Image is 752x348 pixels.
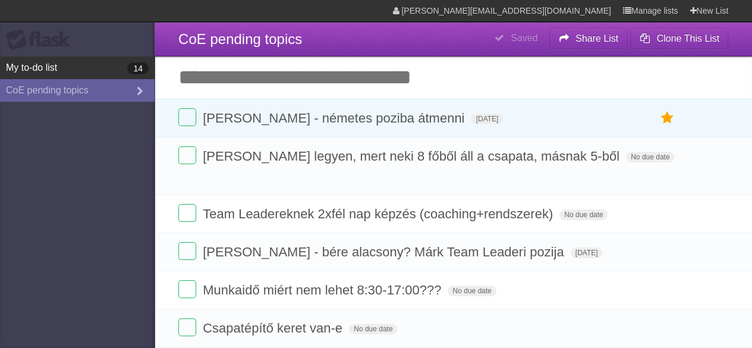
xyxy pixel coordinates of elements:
[448,286,496,296] span: No due date
[203,283,444,297] span: Munkaidő miért nem lehet 8:30-17:00???
[178,242,196,260] label: Done
[178,108,196,126] label: Done
[6,29,77,51] div: Flask
[349,324,397,334] span: No due date
[178,31,302,47] span: CoE pending topics
[178,280,196,298] label: Done
[626,152,674,162] span: No due date
[511,33,537,43] b: Saved
[203,321,345,336] span: Csapatépítő keret van-e
[203,111,467,126] span: [PERSON_NAME] - németes poziba átmenni
[656,108,678,128] label: Star task
[178,318,196,336] label: Done
[127,62,149,74] b: 14
[178,204,196,222] label: Done
[656,33,719,43] b: Clone This List
[203,244,567,259] span: [PERSON_NAME] - bére alacsony? Márk Team Leaderi pozija
[471,114,503,124] span: [DATE]
[203,206,556,221] span: Team Leadereknek 2xfél nap képzés (coaching+rendszerek)
[203,149,622,164] span: [PERSON_NAME] legyen, mert neki 8 főből áll a csapata, másnak 5-ből
[630,28,728,49] button: Clone This List
[549,28,628,49] button: Share List
[559,209,608,220] span: No due date
[571,247,603,258] span: [DATE]
[178,146,196,164] label: Done
[575,33,618,43] b: Share List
